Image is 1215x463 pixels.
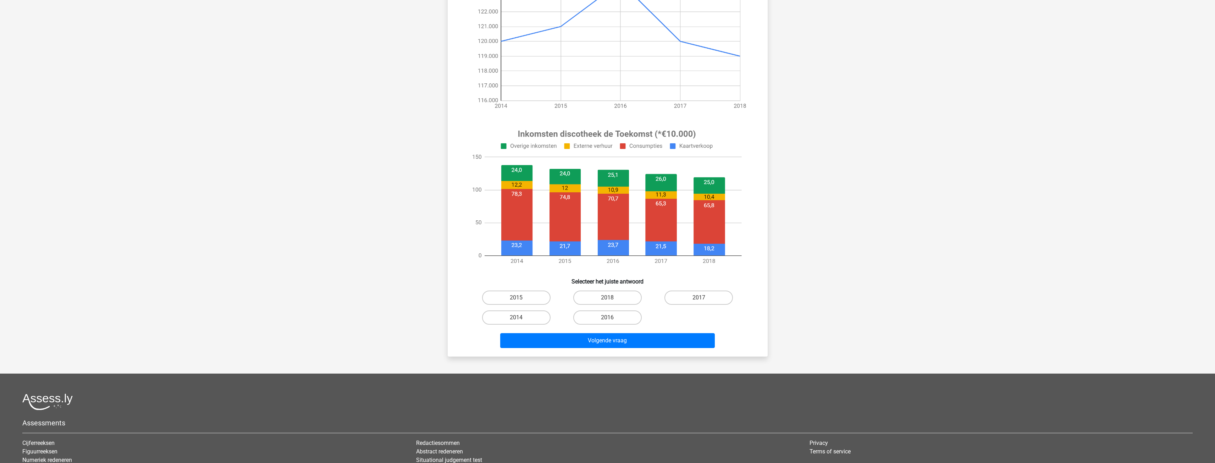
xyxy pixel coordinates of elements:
label: 2016 [573,310,642,325]
label: 2018 [573,291,642,305]
label: 2014 [482,310,551,325]
h6: Selecteer het juiste antwoord [459,272,756,285]
h5: Assessments [22,419,1193,427]
label: 2015 [482,291,551,305]
a: Cijferreeksen [22,440,55,446]
a: Terms of service [810,448,851,455]
a: Figuurreeksen [22,448,57,455]
img: Assessly logo [22,393,73,410]
a: Redactiesommen [416,440,460,446]
a: Abstract redeneren [416,448,463,455]
a: Privacy [810,440,828,446]
button: Volgende vraag [500,333,715,348]
label: 2017 [664,291,733,305]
